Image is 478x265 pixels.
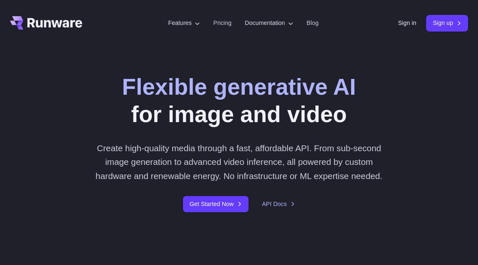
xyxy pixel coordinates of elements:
a: API Docs [262,199,295,209]
a: Pricing [213,18,232,28]
label: Documentation [245,18,293,28]
a: Sign up [426,15,468,31]
label: Features [168,18,200,28]
a: Blog [307,18,319,28]
p: Create high-quality media through a fast, affordable API. From sub-second image generation to adv... [93,141,386,183]
a: Sign in [398,18,416,28]
h1: for image and video [122,73,356,128]
a: Get Started Now [183,196,249,212]
a: Go to / [10,16,82,29]
strong: Flexible generative AI [122,74,356,100]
